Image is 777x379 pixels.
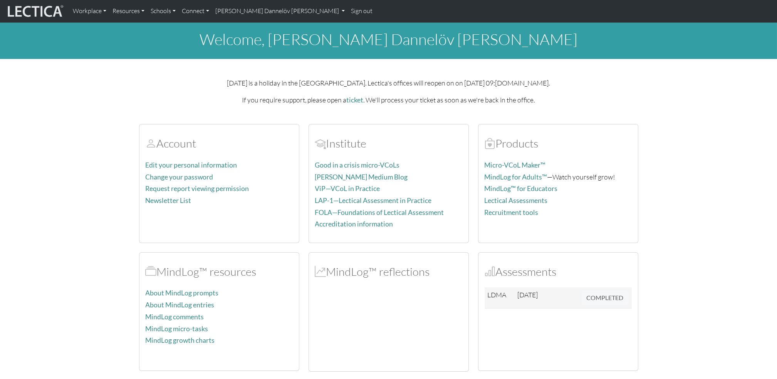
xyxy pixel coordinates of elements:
a: Schools [148,3,179,19]
a: Resources [109,3,148,19]
h2: Products [485,137,632,150]
span: MindLog [315,265,326,278]
a: Recruitment tools [485,208,539,216]
span: Assessments [485,265,496,278]
span: [DATE] [517,290,538,299]
a: MindLog growth charts [146,336,215,344]
h2: Institute [315,137,462,150]
a: [PERSON_NAME] Dannelöv [PERSON_NAME] [212,3,348,19]
a: Accreditation information [315,220,393,228]
span: MindLog™ resources [146,265,157,278]
a: Sign out [348,3,376,19]
a: [PERSON_NAME] Medium Blog [315,173,408,181]
span: Account [146,136,157,150]
a: ticket [347,96,364,104]
a: LAP-1—Lectical Assessment in Practice [315,196,432,205]
span: Products [485,136,496,150]
h2: Account [146,137,293,150]
a: Workplace [70,3,109,19]
a: Connect [179,3,212,19]
a: ViP—VCoL in Practice [315,184,380,193]
a: Lectical Assessments [485,196,548,205]
a: MindLog comments [146,313,204,321]
h2: MindLog™ reflections [315,265,462,278]
a: MindLog for Adults™ [485,173,547,181]
span: Account [315,136,326,150]
p: If you require support, please open a . We'll process your ticket as soon as we're back in the of... [139,94,638,106]
a: Edit your personal information [146,161,237,169]
a: FOLA—Foundations of Lectical Assessment [315,208,444,216]
img: lecticalive [6,4,64,18]
a: Good in a crisis micro-VCoLs [315,161,400,169]
a: Change your password [146,173,213,181]
a: About MindLog entries [146,301,215,309]
a: MindLog micro-tasks [146,325,208,333]
p: —Watch yourself grow! [485,171,632,183]
a: Request report viewing permission [146,184,249,193]
a: MindLog™ for Educators [485,184,558,193]
a: About MindLog prompts [146,289,219,297]
a: Micro-VCoL Maker™ [485,161,546,169]
td: LDMA [485,287,514,309]
a: Newsletter List [146,196,191,205]
h2: Assessments [485,265,632,278]
p: [DATE] is a holiday in the [GEOGRAPHIC_DATA]. Lectica's offices will reopen on on [DATE] 09:[DOMA... [139,77,638,88]
h2: MindLog™ resources [146,265,293,278]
